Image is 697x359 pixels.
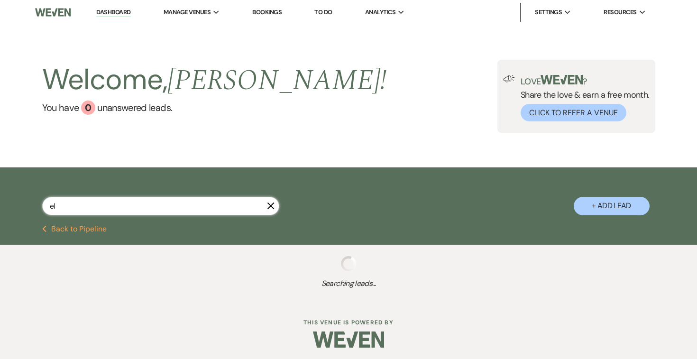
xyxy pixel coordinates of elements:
[42,225,107,233] button: Back to Pipeline
[96,8,130,17] a: Dashboard
[604,8,636,17] span: Resources
[167,59,386,102] span: [PERSON_NAME] !
[42,60,387,101] h2: Welcome,
[35,278,662,289] span: Searching leads...
[515,75,650,121] div: Share the love & earn a free month.
[341,256,356,271] img: loading spinner
[365,8,395,17] span: Analytics
[314,8,332,16] a: To Do
[42,101,387,115] a: You have 0 unanswered leads.
[35,2,71,22] img: Weven Logo
[164,8,211,17] span: Manage Venues
[503,75,515,83] img: loud-speaker-illustration.svg
[574,197,650,215] button: + Add Lead
[81,101,95,115] div: 0
[521,75,650,86] p: Love ?
[541,75,583,84] img: weven-logo-green.svg
[252,8,282,16] a: Bookings
[535,8,562,17] span: Settings
[521,104,626,121] button: Click to Refer a Venue
[313,323,384,356] img: Weven Logo
[42,197,279,215] input: Search by name, event date, email address or phone number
